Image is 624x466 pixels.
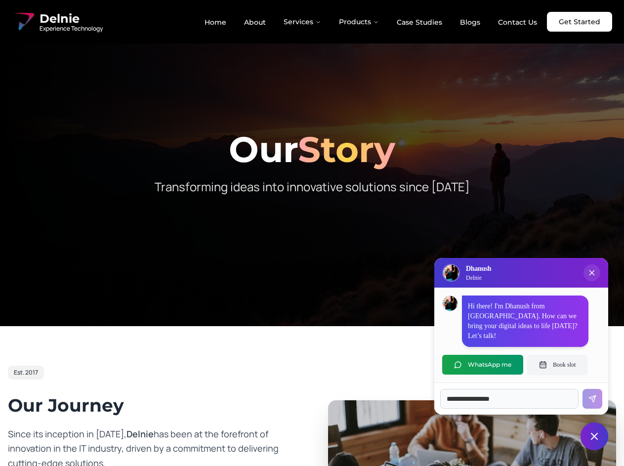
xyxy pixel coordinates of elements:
span: Delnie [40,11,103,27]
p: Hi there! I'm Dhanush from [GEOGRAPHIC_DATA]. How can we bring your digital ideas to life [DATE]?... [468,301,582,341]
a: Contact Us [490,14,545,31]
button: Book slot [527,355,587,375]
img: Dhanush [443,296,458,311]
button: Close chat popup [583,264,600,281]
span: Experience Technology [40,25,103,33]
h2: Our Journey [8,395,296,415]
nav: Main [197,12,545,32]
h3: Dhanush [466,264,491,274]
a: Case Studies [389,14,450,31]
span: Delnie [126,428,154,440]
a: Delnie Logo Full [12,10,103,34]
button: WhatsApp me [442,355,523,375]
button: Products [331,12,387,32]
h1: Our [8,131,616,167]
a: About [236,14,274,31]
p: Transforming ideas into innovative solutions since [DATE] [123,179,502,195]
button: Close chat [581,423,608,450]
img: Delnie Logo [12,10,36,34]
a: Home [197,14,234,31]
button: Services [276,12,329,32]
a: Blogs [452,14,488,31]
span: Est. 2017 [14,369,38,377]
img: Delnie Logo [443,265,459,281]
span: Story [298,127,395,171]
a: Get Started [547,12,612,32]
p: Delnie [466,274,491,282]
